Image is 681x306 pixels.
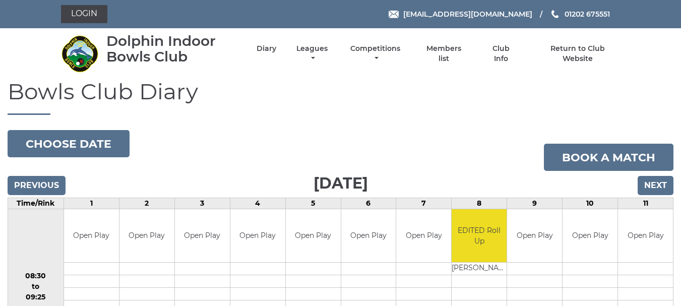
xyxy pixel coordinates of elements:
[389,11,399,18] img: Email
[8,198,64,209] td: Time/Rink
[64,198,119,209] td: 1
[507,209,562,262] td: Open Play
[230,209,285,262] td: Open Play
[119,198,174,209] td: 2
[61,35,99,73] img: Dolphin Indoor Bowls Club
[396,198,452,209] td: 7
[286,209,341,262] td: Open Play
[389,9,532,20] a: Email [EMAIL_ADDRESS][DOMAIN_NAME]
[452,262,507,275] td: [PERSON_NAME]
[638,176,673,195] input: Next
[550,9,610,20] a: Phone us 01202 675551
[8,176,66,195] input: Previous
[174,198,230,209] td: 3
[452,198,507,209] td: 8
[565,10,610,19] span: 01202 675551
[396,209,451,262] td: Open Play
[563,198,618,209] td: 10
[119,209,174,262] td: Open Play
[452,209,507,262] td: EDITED Roll Up
[257,44,276,53] a: Diary
[285,198,341,209] td: 5
[294,44,330,64] a: Leagues
[61,5,107,23] a: Login
[175,209,230,262] td: Open Play
[8,130,130,157] button: Choose date
[106,33,239,65] div: Dolphin Indoor Bowls Club
[618,198,673,209] td: 11
[507,198,563,209] td: 9
[341,198,396,209] td: 6
[535,44,620,64] a: Return to Club Website
[8,79,673,115] h1: Bowls Club Diary
[485,44,518,64] a: Club Info
[230,198,285,209] td: 4
[348,44,403,64] a: Competitions
[563,209,617,262] td: Open Play
[551,10,559,18] img: Phone us
[420,44,467,64] a: Members list
[403,10,532,19] span: [EMAIL_ADDRESS][DOMAIN_NAME]
[618,209,673,262] td: Open Play
[544,144,673,171] a: Book a match
[341,209,396,262] td: Open Play
[64,209,119,262] td: Open Play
